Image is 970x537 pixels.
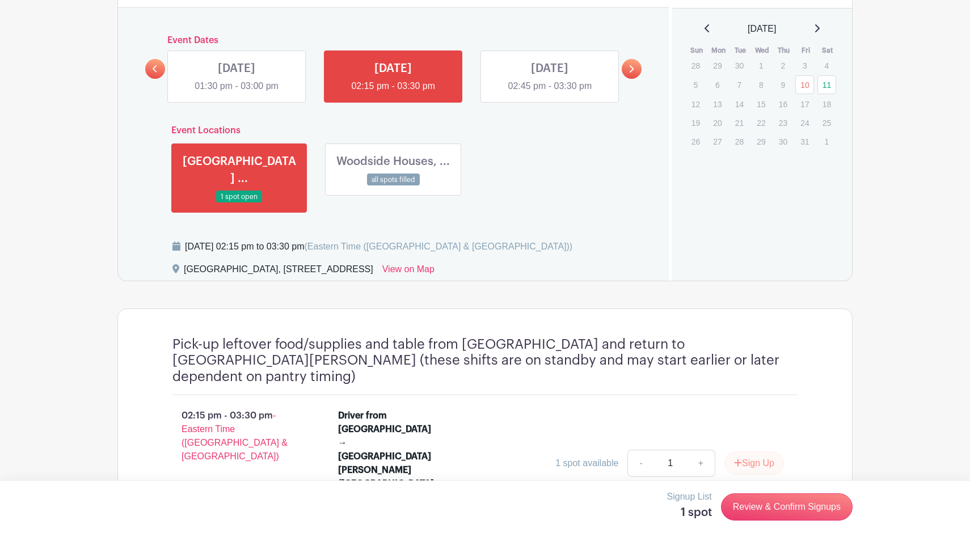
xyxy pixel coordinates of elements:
h4: Pick-up leftover food/supplies and table from [GEOGRAPHIC_DATA] and return to [GEOGRAPHIC_DATA][P... [172,336,798,385]
p: 29 [708,57,727,74]
th: Fri [795,45,817,56]
div: [GEOGRAPHIC_DATA], [STREET_ADDRESS] [184,263,373,281]
a: - [627,450,653,477]
p: 17 [795,95,814,113]
p: 26 [686,133,705,150]
p: 1 [752,57,770,74]
p: 8 [752,76,770,94]
p: 15 [752,95,770,113]
th: Thu [773,45,795,56]
span: [DATE] [748,22,776,36]
div: Driver from [GEOGRAPHIC_DATA] → [GEOGRAPHIC_DATA][PERSON_NAME] ([GEOGRAPHIC_DATA] → 72-[GEOGRAPHI... [338,409,436,518]
p: 7 [730,76,749,94]
p: 4 [817,57,836,74]
p: 31 [795,133,814,150]
p: 6 [708,76,727,94]
th: Sat [817,45,839,56]
a: View on Map [382,263,435,281]
span: (Eastern Time ([GEOGRAPHIC_DATA] & [GEOGRAPHIC_DATA])) [304,242,572,251]
p: 14 [730,95,749,113]
p: 9 [774,76,792,94]
a: + [687,450,715,477]
p: 21 [730,114,749,132]
p: 30 [774,133,792,150]
p: 28 [730,133,749,150]
p: 28 [686,57,705,74]
h5: 1 spot [667,506,712,519]
p: 29 [752,133,770,150]
p: 3 [795,57,814,74]
h6: Event Locations [162,125,625,136]
p: 27 [708,133,727,150]
p: 18 [817,95,836,113]
a: 10 [795,75,814,94]
a: Review & Confirm Signups [721,493,853,521]
div: 1 spot available [555,456,618,470]
button: Sign Up [724,451,784,475]
p: 1 [817,133,836,150]
p: 12 [686,95,705,113]
th: Sun [686,45,708,56]
p: 2 [774,57,792,74]
p: 19 [686,114,705,132]
p: 16 [774,95,792,113]
p: 5 [686,76,705,94]
p: 13 [708,95,727,113]
th: Wed [751,45,773,56]
p: 25 [817,114,836,132]
div: [DATE] 02:15 pm to 03:30 pm [185,240,572,253]
p: Signup List [667,490,712,504]
h6: Event Dates [165,35,622,46]
th: Mon [707,45,729,56]
p: 23 [774,114,792,132]
span: - Eastern Time ([GEOGRAPHIC_DATA] & [GEOGRAPHIC_DATA]) [182,411,288,461]
p: 02:15 pm - 03:30 pm [154,404,320,468]
a: 11 [817,75,836,94]
th: Tue [729,45,752,56]
p: 20 [708,114,727,132]
p: 22 [752,114,770,132]
p: 30 [730,57,749,74]
p: 24 [795,114,814,132]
